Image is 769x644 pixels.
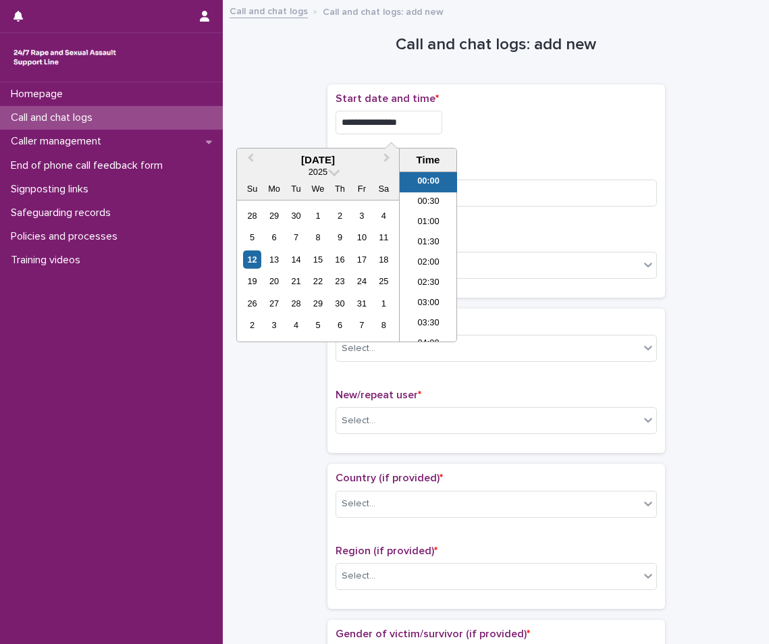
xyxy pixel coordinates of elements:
[375,250,393,269] div: Choose Saturday, October 18th, 2025
[352,250,371,269] div: Choose Friday, October 17th, 2025
[287,250,305,269] div: Choose Tuesday, October 14th, 2025
[375,207,393,225] div: Choose Saturday, October 4th, 2025
[265,250,283,269] div: Choose Monday, October 13th, 2025
[400,172,457,192] li: 00:00
[331,272,349,290] div: Choose Thursday, October 23rd, 2025
[342,497,375,511] div: Select...
[5,111,103,124] p: Call and chat logs
[327,35,665,55] h1: Call and chat logs: add new
[287,272,305,290] div: Choose Tuesday, October 21st, 2025
[265,180,283,198] div: Mo
[400,233,457,253] li: 01:30
[238,150,260,171] button: Previous Month
[352,207,371,225] div: Choose Friday, October 3rd, 2025
[243,294,261,313] div: Choose Sunday, October 26th, 2025
[375,228,393,246] div: Choose Saturday, October 11th, 2025
[336,93,439,104] span: Start date and time
[243,250,261,269] div: Choose Sunday, October 12th, 2025
[400,273,457,294] li: 02:30
[336,390,421,400] span: New/repeat user
[331,294,349,313] div: Choose Thursday, October 30th, 2025
[5,207,122,219] p: Safeguarding records
[336,545,437,556] span: Region (if provided)
[265,316,283,334] div: Choose Monday, November 3rd, 2025
[241,205,394,336] div: month 2025-10
[309,228,327,246] div: Choose Wednesday, October 8th, 2025
[5,88,74,101] p: Homepage
[331,180,349,198] div: Th
[352,228,371,246] div: Choose Friday, October 10th, 2025
[5,230,128,243] p: Policies and processes
[352,294,371,313] div: Choose Friday, October 31st, 2025
[342,414,375,428] div: Select...
[309,180,327,198] div: We
[5,159,174,172] p: End of phone call feedback form
[265,228,283,246] div: Choose Monday, October 6th, 2025
[243,228,261,246] div: Choose Sunday, October 5th, 2025
[331,316,349,334] div: Choose Thursday, November 6th, 2025
[400,253,457,273] li: 02:00
[403,154,453,166] div: Time
[309,294,327,313] div: Choose Wednesday, October 29th, 2025
[287,228,305,246] div: Choose Tuesday, October 7th, 2025
[336,473,443,483] span: Country (if provided)
[400,314,457,334] li: 03:30
[352,316,371,334] div: Choose Friday, November 7th, 2025
[375,294,393,313] div: Choose Saturday, November 1st, 2025
[309,316,327,334] div: Choose Wednesday, November 5th, 2025
[400,213,457,233] li: 01:00
[243,207,261,225] div: Choose Sunday, September 28th, 2025
[352,272,371,290] div: Choose Friday, October 24th, 2025
[400,294,457,314] li: 03:00
[342,569,375,583] div: Select...
[287,294,305,313] div: Choose Tuesday, October 28th, 2025
[309,167,327,177] span: 2025
[331,228,349,246] div: Choose Thursday, October 9th, 2025
[287,180,305,198] div: Tu
[336,628,530,639] span: Gender of victim/survivor (if provided)
[5,135,112,148] p: Caller management
[331,250,349,269] div: Choose Thursday, October 16th, 2025
[352,180,371,198] div: Fr
[243,272,261,290] div: Choose Sunday, October 19th, 2025
[287,316,305,334] div: Choose Tuesday, November 4th, 2025
[243,180,261,198] div: Su
[265,294,283,313] div: Choose Monday, October 27th, 2025
[400,192,457,213] li: 00:30
[377,150,399,171] button: Next Month
[309,250,327,269] div: Choose Wednesday, October 15th, 2025
[323,3,444,18] p: Call and chat logs: add new
[375,316,393,334] div: Choose Saturday, November 8th, 2025
[5,254,91,267] p: Training videos
[309,207,327,225] div: Choose Wednesday, October 1st, 2025
[400,334,457,354] li: 04:00
[265,207,283,225] div: Choose Monday, September 29th, 2025
[230,3,308,18] a: Call and chat logs
[5,183,99,196] p: Signposting links
[237,154,399,166] div: [DATE]
[11,44,119,71] img: rhQMoQhaT3yELyF149Cw
[375,180,393,198] div: Sa
[309,272,327,290] div: Choose Wednesday, October 22nd, 2025
[375,272,393,290] div: Choose Saturday, October 25th, 2025
[342,342,375,356] div: Select...
[331,207,349,225] div: Choose Thursday, October 2nd, 2025
[265,272,283,290] div: Choose Monday, October 20th, 2025
[243,316,261,334] div: Choose Sunday, November 2nd, 2025
[287,207,305,225] div: Choose Tuesday, September 30th, 2025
